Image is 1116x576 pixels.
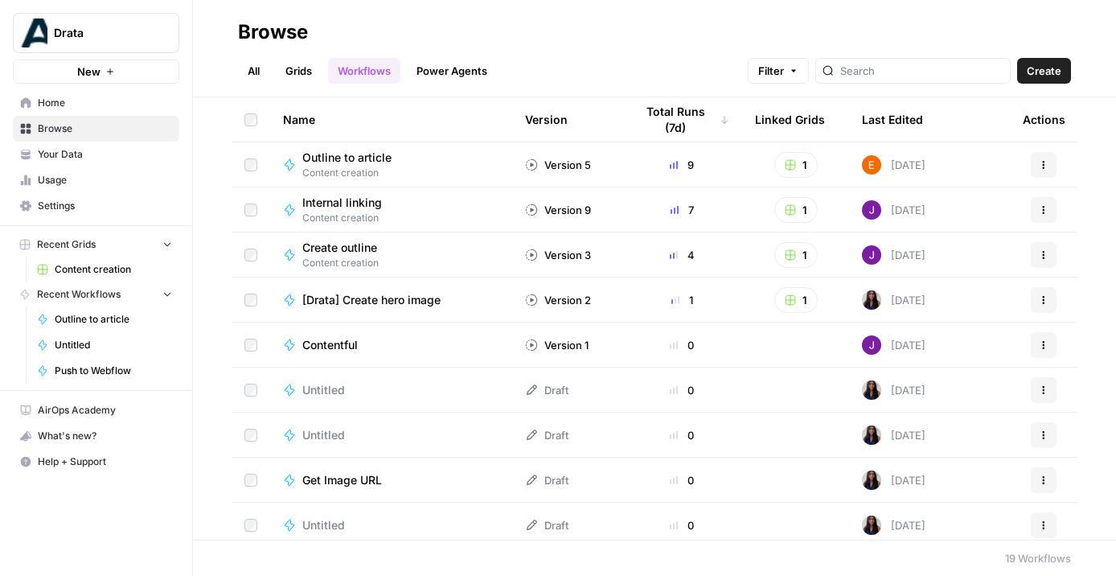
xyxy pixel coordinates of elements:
[1017,58,1071,84] button: Create
[18,19,47,47] img: Drata Logo
[238,19,308,45] div: Browse
[525,517,568,533] div: Draft
[13,90,179,116] a: Home
[302,195,382,211] span: Internal linking
[525,157,591,173] div: Version 5
[13,282,179,307] button: Recent Workflows
[634,292,729,308] div: 1
[13,60,179,84] button: New
[283,382,499,398] a: Untitled
[283,150,499,180] a: Outline to articleContent creation
[302,472,382,488] span: Get Image URL
[283,517,499,533] a: Untitled
[525,97,568,142] div: Version
[862,335,881,355] img: nj1ssy6o3lyd6ijko0eoja4aphzn
[38,121,172,136] span: Browse
[238,58,269,84] a: All
[862,381,881,400] img: rox323kbkgutb4wcij4krxobkpon
[862,245,881,265] img: nj1ssy6o3lyd6ijko0eoja4aphzn
[283,337,499,353] a: Contentful
[38,403,172,418] span: AirOps Academy
[54,25,151,41] span: Drata
[862,245,925,265] div: [DATE]
[302,382,345,398] span: Untitled
[774,242,818,268] button: 1
[302,337,358,353] span: Contentful
[862,200,881,220] img: nj1ssy6o3lyd6ijko0eoja4aphzn
[302,166,404,180] span: Content creation
[862,426,925,445] div: [DATE]
[862,290,881,310] img: rox323kbkgutb4wcij4krxobkpon
[758,63,784,79] span: Filter
[525,202,591,218] div: Version 9
[283,292,499,308] a: [Drata] Create hero image
[30,257,179,282] a: Content creation
[37,287,121,302] span: Recent Workflows
[302,427,345,443] span: Untitled
[634,337,729,353] div: 0
[862,471,925,490] div: [DATE]
[634,202,729,218] div: 7
[13,397,179,423] a: AirOps Academy
[30,332,179,358] a: Untitled
[38,455,172,469] span: Help + Support
[13,449,179,475] button: Help + Support
[1023,97,1065,142] div: Actions
[14,424,178,448] div: What's new?
[38,96,172,110] span: Home
[283,427,499,443] a: Untitled
[634,382,729,398] div: 0
[37,237,96,252] span: Recent Grids
[862,335,925,355] div: [DATE]
[862,155,925,175] div: [DATE]
[634,247,729,263] div: 4
[13,13,179,53] button: Workspace: Drata
[525,382,568,398] div: Draft
[38,199,172,213] span: Settings
[525,337,589,353] div: Version 1
[30,307,179,332] a: Outline to article
[862,200,925,220] div: [DATE]
[407,58,497,84] a: Power Agents
[1027,63,1061,79] span: Create
[862,97,923,142] div: Last Edited
[748,58,809,84] button: Filter
[634,97,729,142] div: Total Runs (7d)
[525,292,591,308] div: Version 2
[283,240,499,270] a: Create outlineContent creation
[774,152,818,178] button: 1
[38,147,172,162] span: Your Data
[1005,550,1071,566] div: 19 Workflows
[840,63,1003,79] input: Search
[774,197,818,223] button: 1
[525,247,591,263] div: Version 3
[302,240,377,256] span: Create outline
[525,427,568,443] div: Draft
[525,472,568,488] div: Draft
[283,472,499,488] a: Get Image URL
[862,426,881,445] img: rox323kbkgutb4wcij4krxobkpon
[55,312,172,327] span: Outline to article
[862,516,925,535] div: [DATE]
[55,262,172,277] span: Content creation
[862,471,881,490] img: rox323kbkgutb4wcij4krxobkpon
[755,97,825,142] div: Linked Grids
[302,517,345,533] span: Untitled
[634,427,729,443] div: 0
[302,292,441,308] span: [Drata] Create hero image
[13,116,179,142] a: Browse
[55,364,172,378] span: Push to Webflow
[328,58,400,84] a: Workflows
[13,232,179,257] button: Recent Grids
[283,97,499,142] div: Name
[13,193,179,219] a: Settings
[13,142,179,167] a: Your Data
[774,287,818,313] button: 1
[77,64,101,80] span: New
[302,211,395,225] span: Content creation
[55,338,172,352] span: Untitled
[862,290,925,310] div: [DATE]
[283,195,499,225] a: Internal linkingContent creation
[38,173,172,187] span: Usage
[276,58,322,84] a: Grids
